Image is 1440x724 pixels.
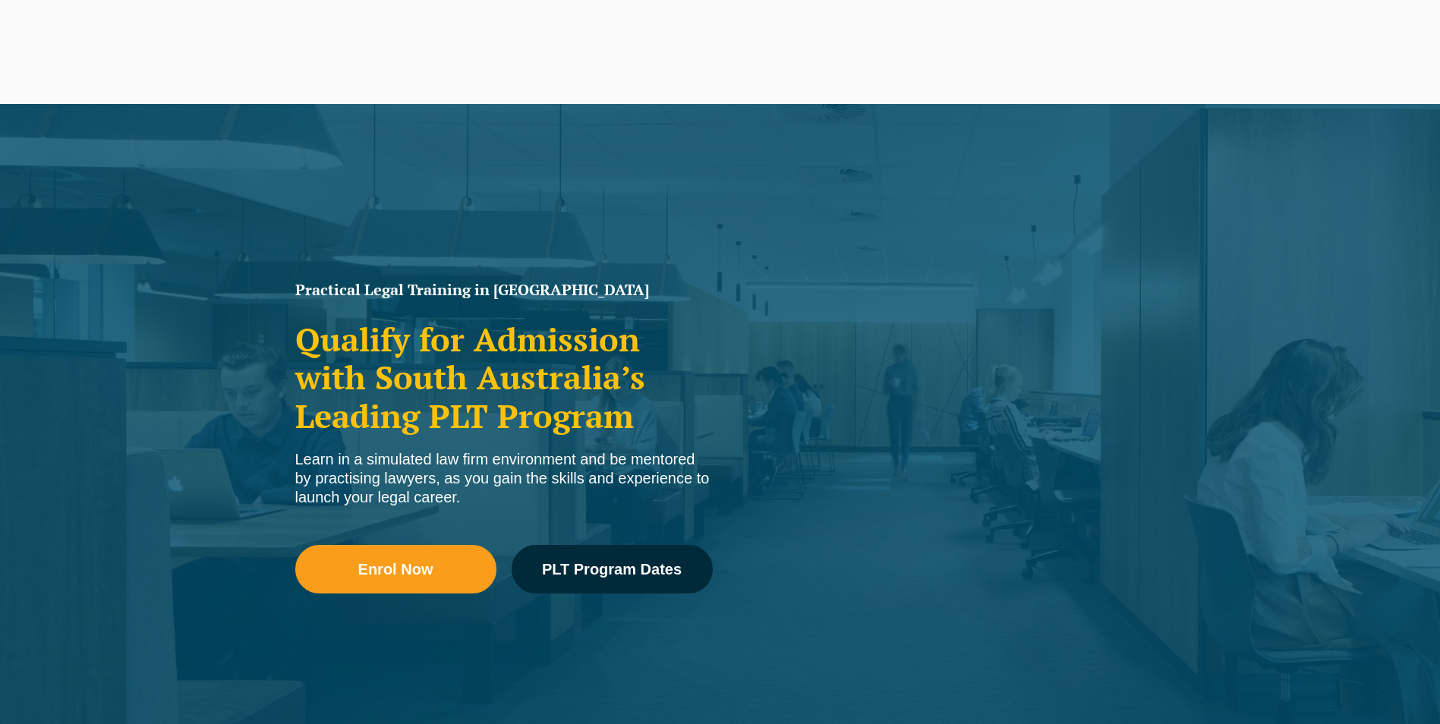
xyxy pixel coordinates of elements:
[512,545,713,593] a: PLT Program Dates
[295,545,496,593] a: Enrol Now
[295,320,713,435] h2: Qualify for Admission with South Australia’s Leading PLT Program
[295,282,713,297] h1: Practical Legal Training in [GEOGRAPHIC_DATA]
[295,450,713,507] div: Learn in a simulated law firm environment and be mentored by practising lawyers, as you gain the ...
[358,562,433,577] span: Enrol Now
[542,562,682,577] span: PLT Program Dates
